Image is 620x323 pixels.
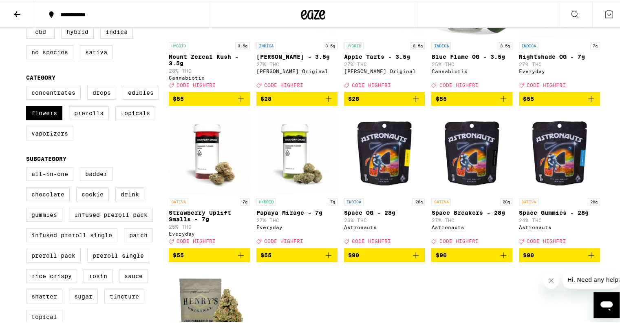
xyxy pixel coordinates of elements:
p: SATIVA [431,196,451,204]
p: Mount Zereal Kush - 3.5g [169,52,250,65]
iframe: Button to launch messaging window [594,290,620,316]
label: Preroll Pack [26,247,81,261]
p: INDICA [256,40,276,48]
label: Drink [115,186,144,200]
button: Add to bag [256,90,338,104]
p: 3.5g [410,40,425,48]
a: Open page for Papaya Mirage - 7g from Everyday [256,111,338,246]
div: Astronauts [519,223,600,228]
label: No Species [26,44,73,58]
a: Open page for Space Gummies - 28g from Astronauts [519,111,600,246]
p: INDICA [519,40,538,48]
label: Drops [87,84,116,98]
label: Gummies [26,206,62,220]
span: CODE HIGHFRI [439,81,478,86]
label: Infused Preroll Single [26,227,117,241]
label: Chocolate [26,186,70,200]
label: Cookie [76,186,109,200]
p: 27% THC [344,60,425,65]
button: Add to bag [519,90,600,104]
p: 3.5g [323,40,338,48]
button: Add to bag [519,247,600,261]
button: Add to bag [431,247,512,261]
label: Sugar [69,288,98,302]
span: $28 [348,94,359,100]
p: HYBRID [344,40,364,48]
p: INDICA [344,196,364,204]
img: Astronauts - Space Breakers - 28g [431,111,512,192]
span: $55 [260,250,271,257]
label: Hybrid [61,23,94,37]
button: Add to bag [344,247,425,261]
span: $55 [173,250,184,257]
label: Rice Crispy [26,267,77,281]
span: CODE HIGHFRI [527,81,566,86]
a: Open page for Space Breakers - 28g from Astronauts [431,111,512,246]
label: Badder [80,165,113,179]
label: CBD [26,23,55,37]
label: Patch [124,227,153,241]
label: Edibles [123,84,159,98]
label: Indica [100,23,133,37]
span: $28 [260,94,271,100]
p: INDICA [431,40,451,48]
p: 27% THC [519,60,600,65]
span: CODE HIGHFRI [177,237,216,243]
span: $55 [173,94,184,100]
p: HYBRID [169,40,188,48]
label: Preroll Single [87,247,149,261]
div: Everyday [169,229,250,235]
span: $55 [435,94,446,100]
p: Space OG - 28g [344,208,425,214]
div: Astronauts [431,223,512,228]
div: Astronauts [344,223,425,228]
button: Add to bag [169,90,250,104]
label: All-In-One [26,165,73,179]
legend: Subcategory [26,154,66,160]
span: CODE HIGHFRI [177,81,216,86]
div: Everyday [256,223,338,228]
p: 25% THC [169,223,250,228]
label: Infused Preroll Pack [69,206,153,220]
span: $90 [435,250,446,257]
label: Tincture [104,288,144,302]
p: Nightshade OG - 7g [519,52,600,58]
span: $55 [523,94,534,100]
div: Cannabiotix [431,67,512,72]
p: 28g [588,196,600,204]
a: Open page for Strawberry Uplift Smalls - 7g from Everyday [169,111,250,246]
button: Add to bag [256,247,338,261]
label: Concentrates [26,84,81,98]
p: 28g [500,196,512,204]
p: 24% THC [519,216,600,221]
p: 3.5g [498,40,512,48]
p: 27% THC [256,216,338,221]
span: CODE HIGHFRI [264,81,303,86]
span: Hi. Need any help? [5,6,59,12]
p: 7g [240,196,250,204]
span: $90 [348,250,359,257]
p: 28g [413,196,425,204]
label: Sauce [119,267,148,281]
span: CODE HIGHFRI [439,237,478,243]
div: [PERSON_NAME] Original [344,67,425,72]
label: Prerolls [69,105,109,118]
p: 7g [590,40,600,48]
img: Astronauts - Space OG - 28g [344,111,425,192]
p: HYBRID [256,196,276,204]
label: Flowers [26,105,62,118]
a: Open page for Space OG - 28g from Astronauts [344,111,425,246]
p: Apple Tarts - 3.5g [344,52,425,58]
p: 7g [328,196,338,204]
p: Papaya Mirage - 7g [256,208,338,214]
p: 25% THC [431,60,512,65]
p: Space Gummies - 28g [519,208,600,214]
p: Blue Flame OG - 3.5g [431,52,512,58]
label: Rosin [84,267,113,281]
button: Add to bag [169,247,250,261]
div: Everyday [519,67,600,72]
p: 28% THC [169,67,250,72]
button: Add to bag [344,90,425,104]
p: 3.5g [235,40,250,48]
span: CODE HIGHFRI [352,237,391,243]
